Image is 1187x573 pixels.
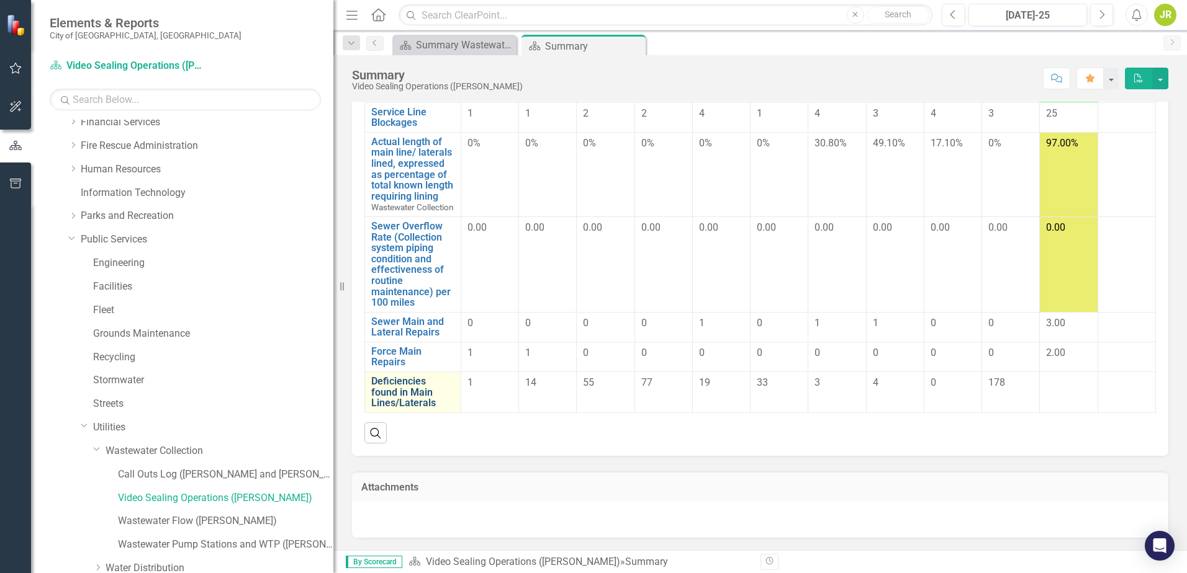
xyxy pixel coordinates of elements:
[815,221,834,233] span: 0.00
[365,216,461,312] td: Double-Click to Edit Right Click for Context Menu
[815,317,820,329] span: 1
[931,376,936,388] span: 0
[873,376,878,388] span: 4
[641,221,661,233] span: 0.00
[641,317,647,329] span: 0
[815,137,847,149] span: 30.80%
[6,14,28,35] img: ClearPoint Strategy
[583,347,589,358] span: 0
[50,30,241,40] small: City of [GEOGRAPHIC_DATA], [GEOGRAPHIC_DATA]
[352,68,523,82] div: Summary
[931,221,950,233] span: 0.00
[988,221,1008,233] span: 0.00
[371,221,454,308] a: Sewer Overflow Rate (Collection system piping condition and effectiveness of routine maintenance)...
[525,317,531,329] span: 0
[641,107,647,119] span: 2
[371,202,454,212] span: Wastewater Collection
[81,162,333,177] a: Human Resources
[867,6,929,24] button: Search
[757,137,770,149] span: 0%
[625,556,668,567] div: Summary
[93,256,333,270] a: Engineering
[525,221,544,233] span: 0.00
[408,555,751,569] div: »
[815,107,820,119] span: 4
[81,186,333,200] a: Information Technology
[1154,4,1176,26] div: JR
[93,373,333,388] a: Stormwater
[757,347,762,358] span: 0
[699,107,705,119] span: 4
[371,346,454,368] a: Force Main Repairs
[50,89,321,110] input: Search Below...
[988,347,994,358] span: 0
[416,37,513,53] div: Summary Wastewater Collection - Program Description (6040)
[1046,137,1078,149] span: 97.00%
[1046,317,1065,329] span: 3.00
[81,233,333,247] a: Public Services
[699,221,718,233] span: 0.00
[352,82,523,91] div: Video Sealing Operations ([PERSON_NAME])
[583,376,594,388] span: 55
[93,327,333,341] a: Grounds Maintenance
[988,107,994,119] span: 3
[931,347,936,358] span: 0
[1046,347,1065,358] span: 2.00
[93,397,333,411] a: Streets
[93,303,333,318] a: Fleet
[757,221,776,233] span: 0.00
[988,137,1001,149] span: 0%
[118,468,333,482] a: Call Outs Log ([PERSON_NAME] and [PERSON_NAME])
[699,317,705,329] span: 1
[50,16,241,30] span: Elements & Reports
[931,137,963,149] span: 17.10%
[118,538,333,552] a: Wastewater Pump Stations and WTP ([PERSON_NAME])
[641,347,647,358] span: 0
[81,139,333,153] a: Fire Rescue Administration
[583,107,589,119] span: 2
[395,37,513,53] a: Summary Wastewater Collection - Program Description (6040)
[93,420,333,435] a: Utilities
[1046,221,1065,233] span: 0.00
[467,317,473,329] span: 0
[873,221,892,233] span: 0.00
[931,107,936,119] span: 4
[365,102,461,132] td: Double-Click to Edit Right Click for Context Menu
[365,132,461,216] td: Double-Click to Edit Right Click for Context Menu
[371,136,454,202] a: Actual length of main line/ laterals lined, expressed as percentage of total known length requiri...
[931,317,936,329] span: 0
[93,280,333,294] a: Facilities
[1145,531,1175,561] div: Open Intercom Messenger
[118,514,333,528] a: Wastewater Flow ([PERSON_NAME])
[815,347,820,358] span: 0
[467,221,487,233] span: 0.00
[1046,107,1057,119] span: 25
[371,376,454,409] a: Deficiencies found in Main Lines/Laterals
[93,350,333,365] a: Recycling
[968,4,1087,26] button: [DATE]-25
[757,376,768,388] span: 33
[81,115,333,130] a: Financial Services
[118,491,333,505] a: Video Sealing Operations ([PERSON_NAME])
[365,342,461,371] td: Double-Click to Edit Right Click for Context Menu
[973,8,1083,23] div: [DATE]-25
[50,59,205,73] a: Video Sealing Operations ([PERSON_NAME])
[757,317,762,329] span: 0
[873,107,878,119] span: 3
[885,9,911,19] span: Search
[757,107,762,119] span: 1
[583,137,596,149] span: 0%
[815,376,820,388] span: 3
[467,347,473,358] span: 1
[525,376,536,388] span: 14
[583,317,589,329] span: 0
[106,444,333,458] a: Wastewater Collection
[525,107,531,119] span: 1
[399,4,932,26] input: Search ClearPoint...
[641,137,654,149] span: 0%
[699,376,710,388] span: 19
[988,376,1005,388] span: 178
[988,317,994,329] span: 0
[873,317,878,329] span: 1
[699,137,712,149] span: 0%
